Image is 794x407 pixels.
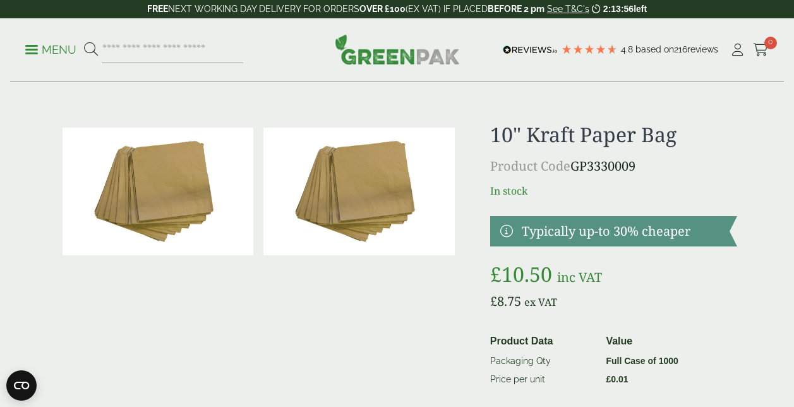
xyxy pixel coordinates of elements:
i: My Account [730,44,745,56]
a: 0 [753,40,769,59]
th: Product Data [485,331,601,352]
strong: Full Case of 1000 [606,356,678,366]
strong: FREE [147,4,168,14]
p: GP3330009 [490,157,737,176]
span: Product Code [490,157,570,174]
span: £ [490,260,502,288]
td: Packaging Qty [485,352,601,371]
bdi: 10.50 [490,260,552,288]
span: 4.8 [621,44,635,54]
img: REVIEWS.io [503,46,558,54]
span: 0 [764,37,777,49]
span: Based on [635,44,674,54]
span: £ [606,374,611,384]
button: Open CMP widget [6,370,37,401]
img: GreenPak Supplies [335,34,460,64]
span: inc VAT [557,269,602,286]
p: Menu [25,42,76,58]
i: Cart [753,44,769,56]
strong: BEFORE 2 pm [488,4,544,14]
h1: 10" Kraft Paper Bag [490,123,737,147]
span: £ [490,293,497,310]
strong: OVER £100 [359,4,406,14]
bdi: 8.75 [490,293,521,310]
div: 4.79 Stars [561,44,618,55]
bdi: 0.01 [606,374,628,384]
span: 2:13:56 [603,4,634,14]
a: Menu [25,42,76,55]
th: Value [601,331,731,352]
img: 10 [63,128,254,255]
p: In stock [490,183,737,198]
span: left [634,4,647,14]
span: ex VAT [524,295,557,309]
span: reviews [687,44,718,54]
a: See T&C's [547,4,589,14]
img: 10 [263,128,455,255]
span: 216 [674,44,687,54]
td: Price per unit [485,370,601,389]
